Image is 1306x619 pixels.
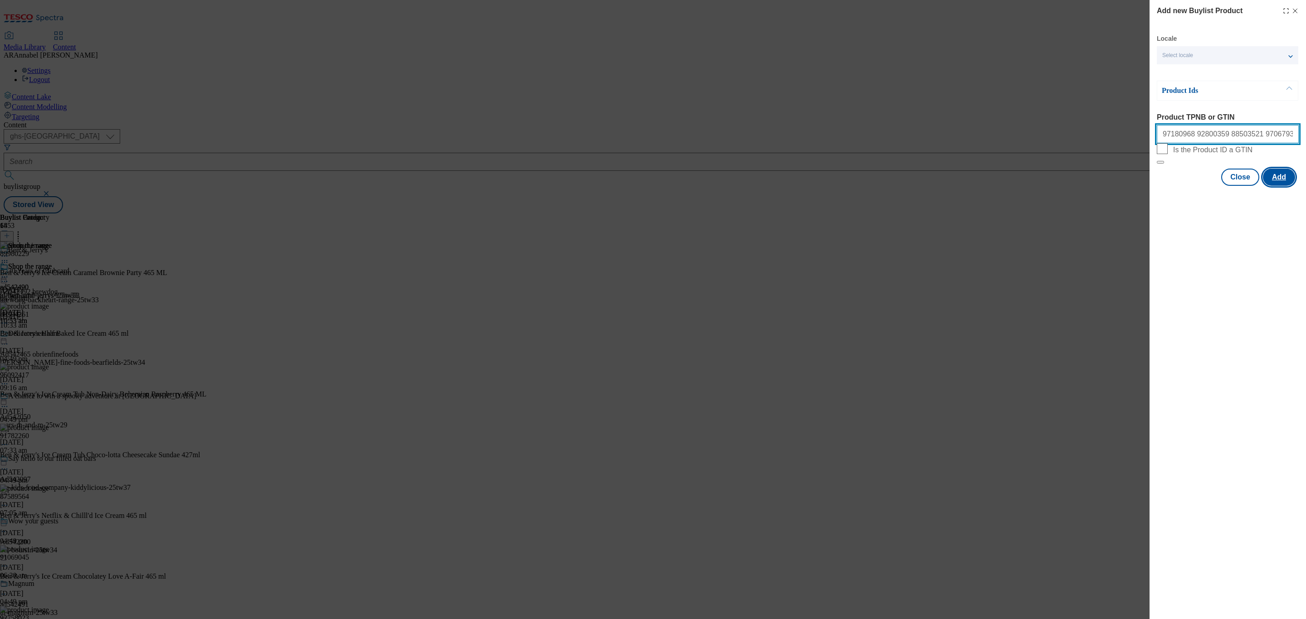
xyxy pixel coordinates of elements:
label: Product TPNB or GTIN [1157,113,1299,121]
button: Close [1221,169,1259,186]
button: Select locale [1157,46,1298,64]
input: Enter 1 or 20 space separated Product TPNB or GTIN [1157,125,1299,143]
span: Is the Product ID a GTIN [1173,146,1252,154]
span: Select locale [1162,52,1193,59]
h4: Add new Buylist Product [1157,5,1243,16]
label: Locale [1157,36,1177,41]
button: Add [1263,169,1295,186]
p: Product Ids [1162,86,1257,95]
